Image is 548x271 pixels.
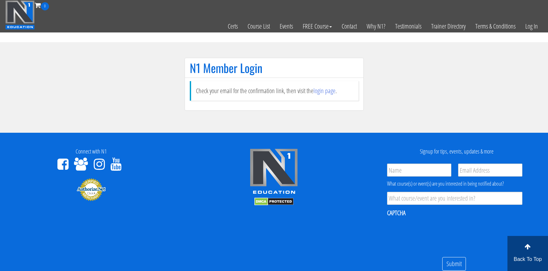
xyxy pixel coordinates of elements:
a: Why N1? [362,10,390,42]
a: Log In [520,10,543,42]
input: Name [387,164,451,177]
a: Contact [337,10,362,42]
img: n1-edu-logo [250,148,298,196]
input: Submit [442,257,466,271]
a: login page [313,86,335,95]
label: CAPTCHA [387,209,406,217]
img: DMCA.com Protection Status [254,198,294,205]
a: Testimonials [390,10,426,42]
a: Terms & Conditions [470,10,520,42]
input: Email Address [458,164,522,177]
li: Check your email for the confirmation link, then visit the . [190,81,359,101]
h1: N1 Member Login [190,61,359,74]
img: Authorize.Net Merchant - Click to Verify [77,178,106,201]
a: 0 [35,1,49,9]
a: FREE Course [298,10,337,42]
a: Course List [243,10,275,42]
h4: Signup for tips, events, updates & more [370,148,543,155]
div: What course(s) or event(s) are you interested in being notified about? [387,180,522,188]
a: Certs [223,10,243,42]
p: Back To Top [507,255,548,263]
h4: Connect with N1 [5,148,178,155]
span: 0 [41,2,49,10]
a: Trainer Directory [426,10,470,42]
a: Events [275,10,298,42]
input: What course/event are you interested in? [387,192,522,205]
iframe: reCAPTCHA [387,221,486,247]
img: n1-education [5,0,35,30]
